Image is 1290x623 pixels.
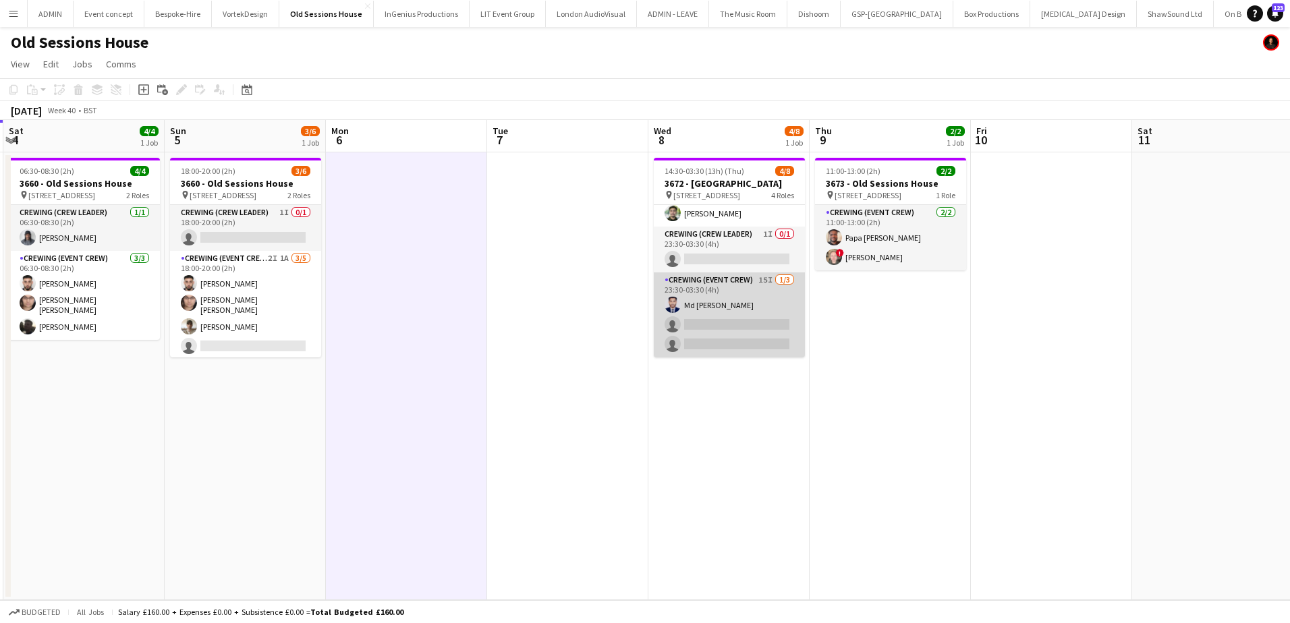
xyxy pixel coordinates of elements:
[815,177,966,189] h3: 3673 - Old Sessions House
[9,158,160,340] app-job-card: 06:30-08:30 (2h)4/43660 - Old Sessions House [STREET_ADDRESS]2 RolesCrewing (Crew Leader)1/106:30...
[20,166,74,176] span: 06:30-08:30 (2h)
[374,1,470,27] button: InGenius Productions
[106,58,136,70] span: Comms
[9,125,24,137] span: Sat
[787,1,841,27] button: Dishoom
[493,125,508,137] span: Tue
[11,58,30,70] span: View
[101,55,142,73] a: Comms
[302,138,319,148] div: 1 Job
[654,272,805,357] app-card-role: Crewing (Event Crew)15I1/323:30-03:30 (4h)Md [PERSON_NAME]
[140,138,158,148] div: 1 Job
[709,1,787,27] button: The Music Room
[490,132,508,148] span: 7
[170,158,321,357] app-job-card: 18:00-20:00 (2h)3/63660 - Old Sessions House [STREET_ADDRESS]2 RolesCrewing (Crew Leader)1I0/118:...
[946,126,965,136] span: 2/2
[45,105,78,115] span: Week 40
[74,607,107,617] span: All jobs
[126,190,149,200] span: 2 Roles
[130,166,149,176] span: 4/4
[654,158,805,357] app-job-card: 14:30-03:30 (13h) (Thu)4/83672 - [GEOGRAPHIC_DATA] [STREET_ADDRESS]4 Roles14:30-16:30 (2h)[PERSON...
[546,1,637,27] button: London AudioVisual
[170,125,186,137] span: Sun
[43,58,59,70] span: Edit
[84,105,97,115] div: BST
[22,607,61,617] span: Budgeted
[72,58,92,70] span: Jobs
[38,55,64,73] a: Edit
[310,607,403,617] span: Total Budgeted £160.00
[287,190,310,200] span: 2 Roles
[28,190,95,200] span: [STREET_ADDRESS]
[1138,125,1152,137] span: Sat
[170,177,321,189] h3: 3660 - Old Sessions House
[168,132,186,148] span: 5
[1272,3,1285,12] span: 123
[118,607,403,617] div: Salary £160.00 + Expenses £0.00 + Subsistence £0.00 =
[826,166,880,176] span: 11:00-13:00 (2h)
[329,132,349,148] span: 6
[785,138,803,148] div: 1 Job
[673,190,740,200] span: [STREET_ADDRESS]
[771,190,794,200] span: 4 Roles
[1135,132,1152,148] span: 11
[785,126,804,136] span: 4/8
[291,166,310,176] span: 3/6
[976,125,987,137] span: Fri
[815,158,966,270] app-job-card: 11:00-13:00 (2h)2/23673 - Old Sessions House [STREET_ADDRESS]1 RoleCrewing (Event Crew)2/211:00-1...
[1137,1,1214,27] button: ShawSound Ltd
[144,1,212,27] button: Bespoke-Hire
[815,205,966,270] app-card-role: Crewing (Event Crew)2/211:00-13:00 (2h)Papa [PERSON_NAME]![PERSON_NAME]
[470,1,546,27] button: LIT Event Group
[301,126,320,136] span: 3/6
[637,1,709,27] button: ADMIN - LEAVE
[11,32,148,53] h1: Old Sessions House
[5,55,35,73] a: View
[665,166,744,176] span: 14:30-03:30 (13h) (Thu)
[813,132,832,148] span: 9
[1267,5,1283,22] a: 123
[1263,34,1279,51] app-user-avatar: Ash Grimmer
[11,104,42,117] div: [DATE]
[835,190,901,200] span: [STREET_ADDRESS]
[9,177,160,189] h3: 3660 - Old Sessions House
[654,177,805,189] h3: 3672 - [GEOGRAPHIC_DATA]
[775,166,794,176] span: 4/8
[9,205,160,251] app-card-role: Crewing (Crew Leader)1/106:30-08:30 (2h)[PERSON_NAME]
[212,1,279,27] button: VortekDesign
[974,132,987,148] span: 10
[7,605,63,620] button: Budgeted
[74,1,144,27] button: Event concept
[28,1,74,27] button: ADMIN
[654,125,671,137] span: Wed
[936,166,955,176] span: 2/2
[279,1,374,27] button: Old Sessions House
[953,1,1030,27] button: Box Productions
[140,126,159,136] span: 4/4
[181,166,235,176] span: 18:00-20:00 (2h)
[9,251,160,340] app-card-role: Crewing (Event Crew)3/306:30-08:30 (2h)[PERSON_NAME][PERSON_NAME] [PERSON_NAME][PERSON_NAME]
[331,125,349,137] span: Mon
[190,190,256,200] span: [STREET_ADDRESS]
[836,249,844,257] span: !
[654,227,805,272] app-card-role: Crewing (Crew Leader)1I0/123:30-03:30 (4h)
[652,132,671,148] span: 8
[815,125,832,137] span: Thu
[170,205,321,251] app-card-role: Crewing (Crew Leader)1I0/118:00-20:00 (2h)
[170,251,321,379] app-card-role: Crewing (Event Crew)2I1A3/518:00-20:00 (2h)[PERSON_NAME][PERSON_NAME] [PERSON_NAME][PERSON_NAME]
[947,138,964,148] div: 1 Job
[1030,1,1137,27] button: [MEDICAL_DATA] Design
[67,55,98,73] a: Jobs
[936,190,955,200] span: 1 Role
[841,1,953,27] button: GSP-[GEOGRAPHIC_DATA]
